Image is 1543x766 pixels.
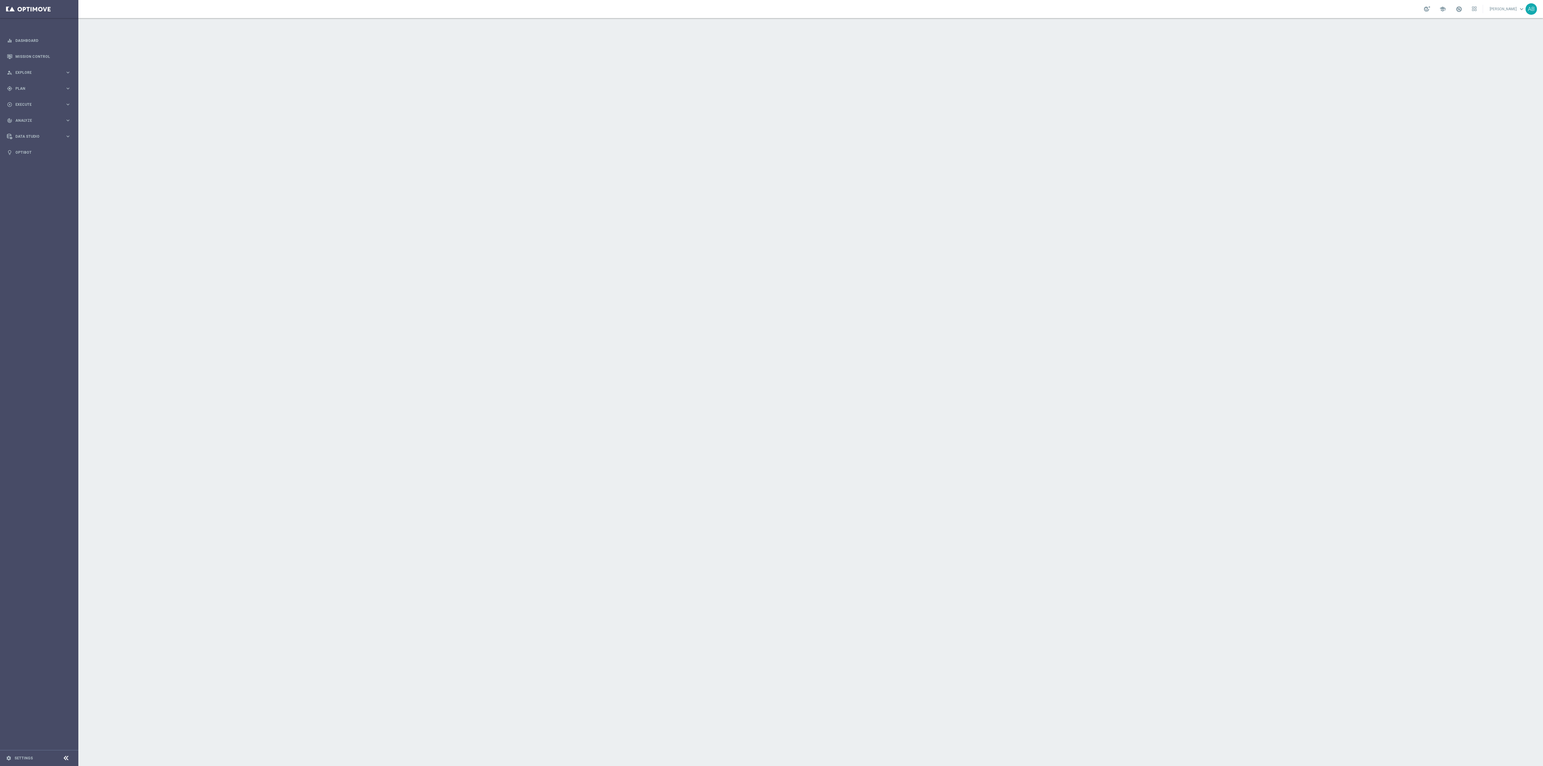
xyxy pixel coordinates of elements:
[7,33,71,49] div: Dashboard
[7,102,65,107] div: Execute
[7,70,65,75] div: Explore
[1526,3,1537,15] div: AB
[7,134,65,139] div: Data Studio
[7,86,12,91] i: gps_fixed
[7,38,71,43] button: equalizer Dashboard
[7,144,71,160] div: Optibot
[7,118,71,123] button: track_changes Analyze keyboard_arrow_right
[65,133,71,139] i: keyboard_arrow_right
[15,144,71,160] a: Optibot
[65,86,71,91] i: keyboard_arrow_right
[15,49,71,64] a: Mission Control
[65,118,71,123] i: keyboard_arrow_right
[7,70,12,75] i: person_search
[15,119,65,122] span: Analyze
[65,70,71,75] i: keyboard_arrow_right
[1489,5,1526,14] a: [PERSON_NAME]keyboard_arrow_down
[6,755,11,761] i: settings
[15,103,65,106] span: Execute
[7,102,12,107] i: play_circle_outline
[7,49,71,64] div: Mission Control
[15,135,65,138] span: Data Studio
[7,54,71,59] button: Mission Control
[7,134,71,139] button: Data Studio keyboard_arrow_right
[7,150,12,155] i: lightbulb
[1518,6,1525,12] span: keyboard_arrow_down
[7,118,12,123] i: track_changes
[15,87,65,90] span: Plan
[7,102,71,107] button: play_circle_outline Execute keyboard_arrow_right
[15,33,71,49] a: Dashboard
[7,150,71,155] button: lightbulb Optibot
[65,102,71,107] i: keyboard_arrow_right
[7,118,65,123] div: Analyze
[7,70,71,75] button: person_search Explore keyboard_arrow_right
[7,86,71,91] button: gps_fixed Plan keyboard_arrow_right
[15,71,65,74] span: Explore
[14,756,33,760] a: Settings
[7,86,65,91] div: Plan
[7,38,12,43] i: equalizer
[1439,6,1446,12] span: school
